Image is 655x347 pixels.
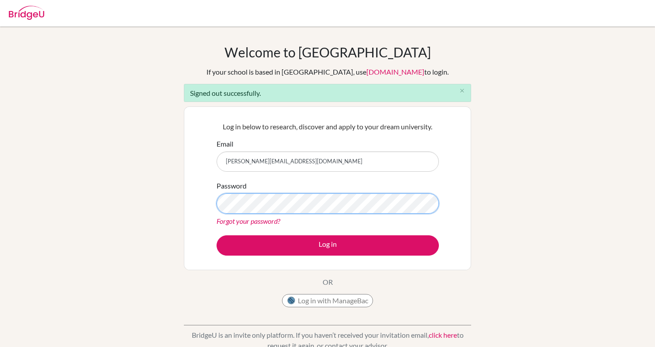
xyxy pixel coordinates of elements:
p: OR [323,277,333,287]
button: Log in with ManageBac [282,294,373,307]
a: Forgot your password? [217,217,280,225]
button: Close [453,84,471,98]
button: Log in [217,235,439,256]
div: Signed out successfully. [184,84,471,102]
i: close [459,87,465,94]
label: Password [217,181,247,191]
label: Email [217,139,233,149]
a: [DOMAIN_NAME] [366,68,424,76]
p: Log in below to research, discover and apply to your dream university. [217,121,439,132]
img: Bridge-U [9,6,44,20]
h1: Welcome to [GEOGRAPHIC_DATA] [225,44,431,60]
div: If your school is based in [GEOGRAPHIC_DATA], use to login. [206,67,449,77]
a: click here [429,331,457,339]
